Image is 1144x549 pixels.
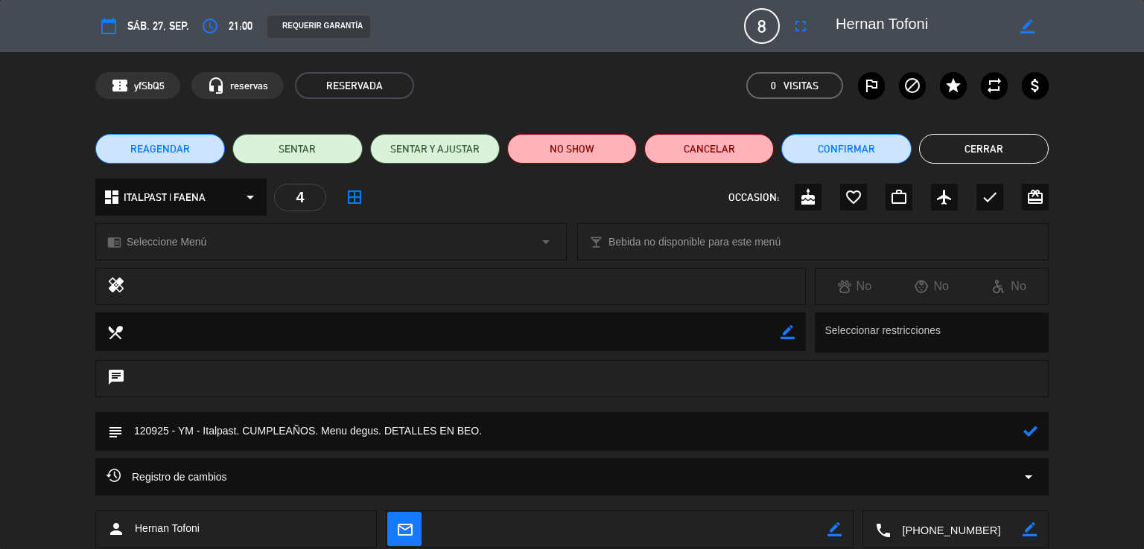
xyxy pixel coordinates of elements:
i: chat [107,368,125,389]
span: Seleccione Menú [127,234,206,251]
span: ITALPAST | FAENA [124,189,206,206]
i: star [944,77,962,94]
i: dashboard [103,188,121,206]
span: sáb. 27, sep. [127,17,189,35]
div: REQUERIR GARANTÍA [267,16,370,38]
span: confirmation_number [111,77,129,94]
i: person [107,520,125,538]
div: No [970,277,1048,296]
i: border_color [1020,19,1035,33]
i: repeat [985,77,1003,94]
i: local_dining [107,324,123,340]
i: airplanemode_active [935,188,953,206]
button: SENTAR Y AJUSTAR [370,134,500,164]
button: NO SHOW [507,134,637,164]
span: yfSbQ5 [134,77,165,94]
i: card_giftcard [1026,188,1044,206]
span: 21:00 [229,17,252,35]
button: Confirmar [781,134,911,164]
button: Cerrar [919,134,1049,164]
span: Registro de cambios [107,468,227,486]
i: subject [107,423,123,440]
span: REAGENDAR [130,141,190,157]
i: border_color [1023,522,1037,536]
i: mail_outline [396,521,413,537]
span: 8 [744,8,780,44]
i: local_bar [589,235,603,249]
i: fullscreen [792,17,810,35]
i: cake [799,188,817,206]
i: arrow_drop_down [241,188,259,206]
span: Hernan Tofoni [135,520,200,537]
button: SENTAR [232,134,362,164]
i: check [981,188,999,206]
i: work_outline [890,188,908,206]
i: border_color [827,522,842,536]
span: reservas [230,77,268,94]
i: calendar_today [100,17,118,35]
span: Bebida no disponible para este menú [608,234,781,251]
i: access_time [201,17,219,35]
div: No [816,277,893,296]
i: arrow_drop_down [537,233,555,251]
div: No [893,277,970,296]
span: RESERVADA [295,72,414,99]
i: attach_money [1026,77,1044,94]
i: chrome_reader_mode [107,235,121,249]
span: 0 [771,77,776,94]
i: outlined_flag [862,77,880,94]
button: Cancelar [644,134,774,164]
div: 4 [274,184,326,211]
i: arrow_drop_down [1020,468,1037,486]
i: headset_mic [207,77,225,94]
i: healing [107,276,125,297]
i: border_all [346,188,363,206]
i: border_color [781,325,795,339]
span: OCCASION: [728,189,779,206]
i: block [903,77,921,94]
em: Visitas [784,77,819,94]
i: favorite_border [845,188,862,206]
i: local_phone [874,521,891,538]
